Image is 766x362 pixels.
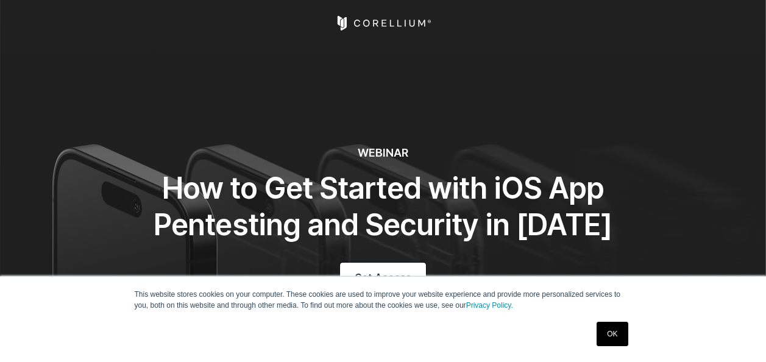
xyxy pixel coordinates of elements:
h6: WEBINAR [109,146,658,160]
h1: How to Get Started with iOS App Pentesting and Security in [DATE] [109,170,658,243]
a: Corellium Home [335,16,431,30]
p: This website stores cookies on your computer. These cookies are used to improve your website expe... [135,289,632,311]
a: OK [597,322,628,346]
a: Privacy Policy. [466,301,513,310]
span: Get Access [355,270,411,285]
a: Get Access [340,263,426,292]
